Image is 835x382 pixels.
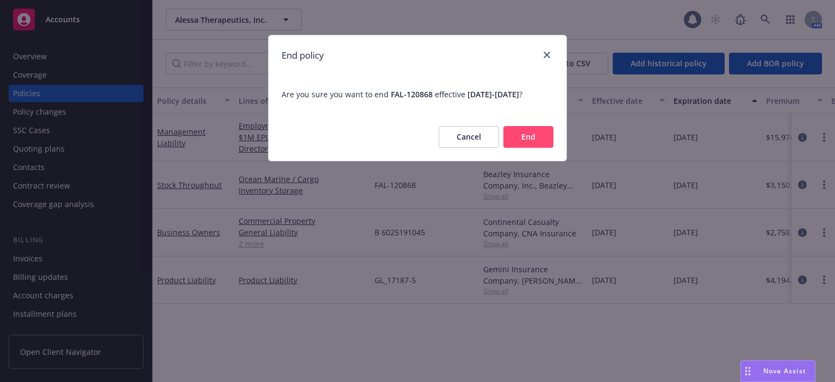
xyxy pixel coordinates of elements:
button: End [503,126,553,148]
span: FAL-120868 [391,89,433,99]
span: [DATE] - [DATE] [468,89,519,99]
div: Drag to move [741,361,755,381]
h1: End policy [282,48,324,62]
button: Nova Assist [740,360,815,382]
button: Cancel [439,126,499,148]
span: Nova Assist [763,366,806,375]
a: close [540,48,553,61]
span: Are you sure you want to end effective ? [269,76,566,113]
